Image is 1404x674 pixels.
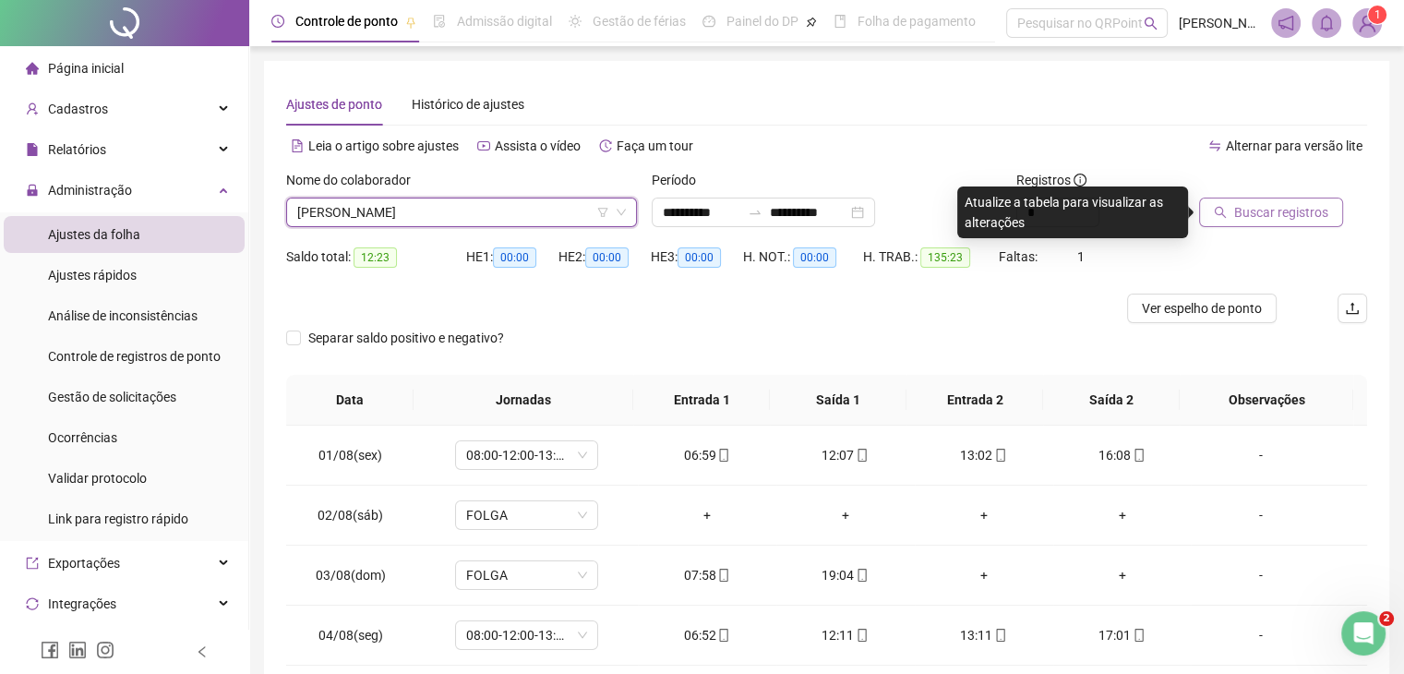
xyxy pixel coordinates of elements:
[597,207,608,218] span: filter
[48,430,117,445] span: Ocorrências
[1077,249,1085,264] span: 1
[196,645,209,658] span: left
[286,375,414,426] th: Data
[854,569,869,582] span: mobile
[1194,390,1338,410] span: Observações
[569,15,582,28] span: sun
[930,505,1038,525] div: +
[854,449,869,462] span: mobile
[1214,206,1227,219] span: search
[653,445,762,465] div: 06:59
[633,375,770,426] th: Entrada 1
[651,247,743,268] div: HE 3:
[48,596,116,611] span: Integrações
[26,143,39,156] span: file
[68,641,87,659] span: linkedin
[26,597,39,610] span: sync
[295,14,398,29] span: Controle de ponto
[354,247,397,268] span: 12:23
[791,505,900,525] div: +
[1318,15,1335,31] span: bell
[1068,625,1177,645] div: 17:01
[1206,445,1314,465] div: -
[715,449,730,462] span: mobile
[48,308,198,323] span: Análise de inconsistências
[906,375,1043,426] th: Entrada 2
[930,565,1038,585] div: +
[48,142,106,157] span: Relatórios
[1043,375,1180,426] th: Saída 2
[1234,202,1328,223] span: Buscar registros
[48,471,147,486] span: Validar protocolo
[726,14,798,29] span: Painel do DP
[653,625,762,645] div: 06:52
[992,449,1007,462] span: mobile
[318,508,383,523] span: 02/08(sáb)
[1068,445,1177,465] div: 16:08
[957,187,1188,238] div: Atualize a tabela para visualizar as alterações
[466,561,587,589] span: FOLGA
[1208,139,1221,152] span: swap
[286,247,466,268] div: Saldo total:
[466,247,558,268] div: HE 1:
[1206,565,1314,585] div: -
[678,247,721,268] span: 00:00
[26,102,39,115] span: user-add
[318,628,383,643] span: 04/08(seg)
[585,247,629,268] span: 00:00
[715,569,730,582] span: mobile
[48,556,120,571] span: Exportações
[558,247,651,268] div: HE 2:
[1341,611,1386,656] iframe: Intercom live chat
[653,505,762,525] div: +
[457,14,552,29] span: Admissão digital
[48,268,137,283] span: Ajustes rápidos
[1131,629,1146,642] span: mobile
[412,97,524,112] span: Histórico de ajustes
[48,183,132,198] span: Administração
[48,512,188,526] span: Link para registro rápido
[858,14,976,29] span: Folha de pagamento
[593,14,686,29] span: Gestão de férias
[1199,198,1343,227] button: Buscar registros
[806,17,817,28] span: pushpin
[791,625,900,645] div: 12:11
[1144,17,1158,30] span: search
[653,565,762,585] div: 07:58
[920,247,970,268] span: 135:23
[1179,13,1260,33] span: [PERSON_NAME]
[992,629,1007,642] span: mobile
[318,448,382,463] span: 01/08(sex)
[930,445,1038,465] div: 13:02
[702,15,715,28] span: dashboard
[617,138,693,153] span: Faça um tour
[48,227,140,242] span: Ajustes da folha
[308,138,459,153] span: Leia o artigo sobre ajustes
[793,247,836,268] span: 00:00
[1127,294,1277,323] button: Ver espelho de ponto
[1131,449,1146,462] span: mobile
[286,170,423,190] label: Nome do colaborador
[1345,301,1360,316] span: upload
[48,61,124,76] span: Página inicial
[1226,138,1362,153] span: Alternar para versão lite
[743,247,863,268] div: H. NOT.:
[770,375,906,426] th: Saída 1
[414,375,633,426] th: Jornadas
[1074,174,1086,187] span: info-circle
[599,139,612,152] span: history
[26,62,39,75] span: home
[1068,565,1177,585] div: +
[863,247,998,268] div: H. TRAB.:
[26,184,39,197] span: lock
[1142,298,1262,319] span: Ver espelho de ponto
[1180,375,1353,426] th: Observações
[1368,6,1386,24] sup: Atualize o seu contato no menu Meus Dados
[405,17,416,28] span: pushpin
[715,629,730,642] span: mobile
[854,629,869,642] span: mobile
[1068,505,1177,525] div: +
[271,15,284,28] span: clock-circle
[493,247,536,268] span: 00:00
[96,641,114,659] span: instagram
